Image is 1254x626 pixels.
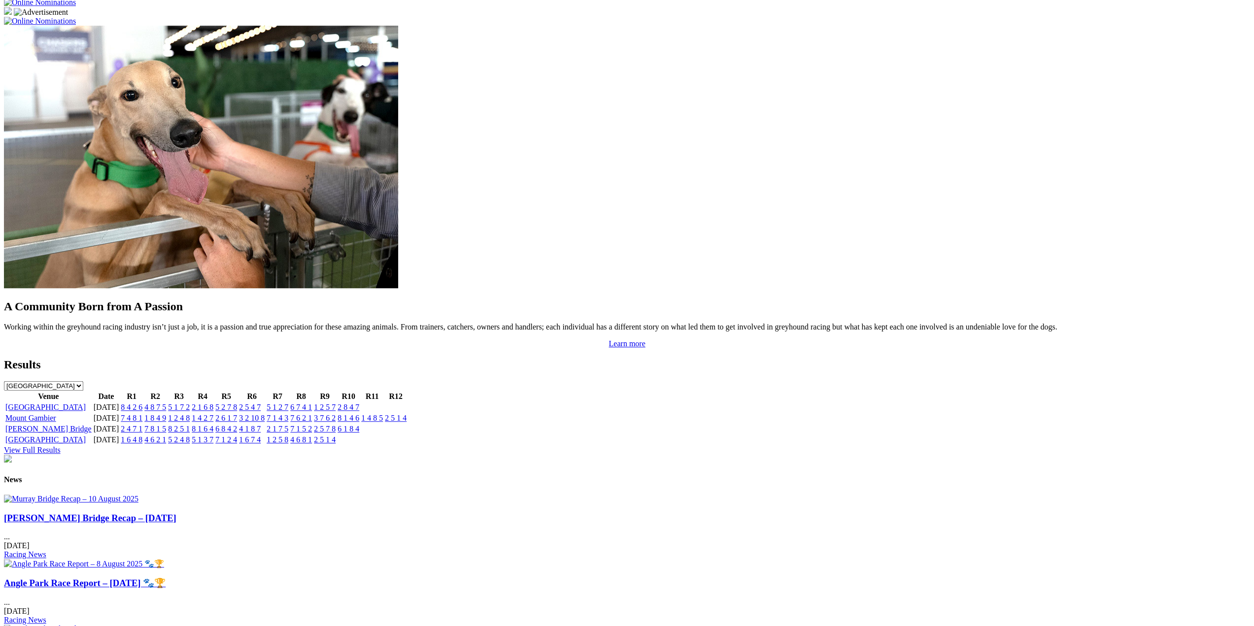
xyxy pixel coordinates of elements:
[267,414,288,422] a: 7 1 4 3
[314,414,336,422] a: 3 7 6 2
[4,513,1250,560] div: ...
[337,392,360,401] th: R10
[192,414,213,422] a: 1 4 2 7
[385,414,407,422] a: 2 5 1 4
[5,392,92,401] th: Venue
[4,475,1250,484] h4: News
[215,403,237,411] a: 5 2 7 8
[215,414,237,422] a: 2 6 1 7
[215,425,237,433] a: 6 8 4 2
[5,414,56,422] a: Mount Gambier
[5,425,92,433] a: [PERSON_NAME] Bridge
[5,435,86,444] a: [GEOGRAPHIC_DATA]
[4,550,46,559] a: Racing News
[168,425,190,433] a: 8 2 5 1
[314,403,336,411] a: 1 2 5 7
[144,425,166,433] a: 7 8 1 5
[338,425,359,433] a: 6 1 8 4
[192,403,213,411] a: 2 1 6 8
[4,455,12,462] img: chasers_homepage.jpg
[93,413,120,423] td: [DATE]
[168,403,190,411] a: 5 1 7 2
[14,8,68,17] img: Advertisement
[4,541,30,550] span: [DATE]
[239,403,261,411] a: 2 5 4 7
[191,392,214,401] th: R4
[121,435,142,444] a: 1 6 4 8
[215,435,237,444] a: 7 1 2 4
[4,578,1250,625] div: ...
[361,414,383,422] a: 1 4 8 5
[4,578,166,588] a: Angle Park Race Report – [DATE] 🐾🏆
[192,425,213,433] a: 8 1 6 4
[144,414,166,422] a: 1 8 4 9
[168,435,190,444] a: 5 2 4 8
[313,392,336,401] th: R9
[4,446,61,454] a: View Full Results
[168,414,190,422] a: 1 2 4 8
[4,616,46,624] a: Racing News
[192,435,213,444] a: 5 1 3 7
[267,425,288,433] a: 2 1 7 5
[144,392,167,401] th: R2
[93,424,120,434] td: [DATE]
[267,435,288,444] a: 1 2 5 8
[144,435,166,444] a: 4 6 2 1
[121,403,142,411] a: 8 4 2 6
[314,435,336,444] a: 2 5 1 4
[215,392,237,401] th: R5
[239,414,265,422] a: 3 2 10 8
[338,403,359,411] a: 2 8 4 7
[290,403,312,411] a: 6 7 4 1
[290,425,312,433] a: 7 1 5 2
[4,17,76,26] img: Online Nominations
[5,403,86,411] a: [GEOGRAPHIC_DATA]
[144,403,166,411] a: 4 8 7 5
[4,494,138,503] img: Murray Bridge Recap – 10 August 2025
[239,435,261,444] a: 1 6 7 4
[4,559,164,568] img: Angle Park Race Report – 8 August 2025 🐾🏆
[238,392,265,401] th: R6
[338,414,359,422] a: 8 1 4 6
[290,435,312,444] a: 4 6 8 1
[4,358,1250,371] h2: Results
[314,425,336,433] a: 2 5 7 8
[168,392,190,401] th: R3
[121,414,142,422] a: 7 4 8 1
[290,392,312,401] th: R8
[609,339,645,348] a: Learn more
[266,392,289,401] th: R7
[121,425,142,433] a: 2 4 7 1
[93,392,120,401] th: Date
[4,7,12,15] img: 15187_Greyhounds_GreysPlayCentral_Resize_SA_WebsiteBanner_300x115_2025.jpg
[4,607,30,615] span: [DATE]
[120,392,143,401] th: R1
[384,392,407,401] th: R12
[290,414,312,422] a: 7 6 2 1
[4,323,1250,331] p: Working within the greyhound racing industry isn’t just a job, it is a passion and true appreciat...
[239,425,261,433] a: 4 1 8 7
[4,513,176,523] a: [PERSON_NAME] Bridge Recap – [DATE]
[93,435,120,445] td: [DATE]
[267,403,288,411] a: 5 1 2 7
[4,300,1250,313] h2: A Community Born from A Passion
[361,392,383,401] th: R11
[93,402,120,412] td: [DATE]
[4,26,398,288] img: Westy_Cropped.jpg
